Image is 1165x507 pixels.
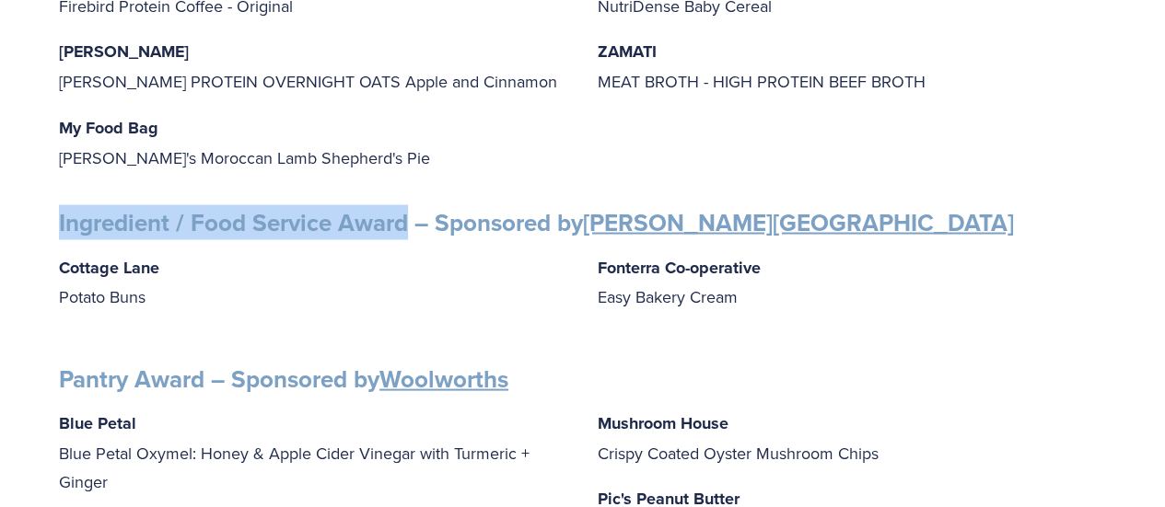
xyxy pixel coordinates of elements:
[59,361,508,396] strong: Pantry Award – Sponsored by
[59,252,568,311] p: Potato Buns
[583,204,1014,239] a: [PERSON_NAME][GEOGRAPHIC_DATA]
[59,410,136,434] strong: Blue Petal
[59,37,568,96] p: [PERSON_NAME] PROTEIN OVERNIGHT OATS Apple and Cinnamon
[598,408,1107,467] p: Crispy Coated Oyster Mushroom Chips
[59,408,568,496] p: Blue Petal Oxymel: Honey & Apple Cider Vinegar with Turmeric + Ginger
[59,115,158,139] strong: My Food Bag
[598,37,1107,96] p: MEAT BROTH - HIGH PROTEIN BEEF BROTH
[598,252,1107,311] p: Easy Bakery Cream
[59,255,159,279] strong: Cottage Lane
[598,255,761,279] strong: Fonterra Co-operative
[598,40,657,63] strong: ZAMATI
[59,204,1014,239] strong: Ingredient / Food Service Award – Sponsored by
[59,112,568,171] p: [PERSON_NAME]'s Moroccan Lamb Shepherd's Pie
[379,361,508,396] a: Woolworths
[59,40,189,63] strong: [PERSON_NAME]
[598,410,728,434] strong: Mushroom House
